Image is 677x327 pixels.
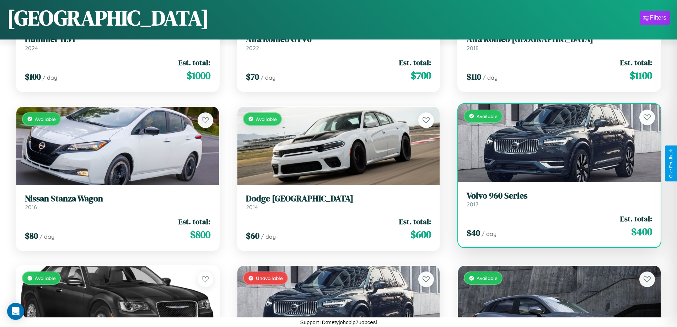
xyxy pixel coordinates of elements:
[178,216,210,227] span: Est. total:
[246,71,259,83] span: $ 70
[187,68,210,83] span: $ 1000
[25,204,37,211] span: 2016
[35,116,56,122] span: Available
[190,227,210,242] span: $ 800
[25,230,38,242] span: $ 80
[25,71,41,83] span: $ 100
[467,191,652,208] a: Volvo 960 Series2017
[300,317,377,327] p: Support ID: metyjohcblp7uobcesl
[246,194,431,211] a: Dodge [GEOGRAPHIC_DATA]2014
[42,74,57,81] span: / day
[467,201,478,208] span: 2017
[467,227,480,239] span: $ 40
[25,44,38,52] span: 2024
[246,204,258,211] span: 2014
[246,34,431,44] h3: Alfa Romeo GTV6
[246,34,431,52] a: Alfa Romeo GTV62022
[482,230,496,237] span: / day
[477,275,498,281] span: Available
[411,68,431,83] span: $ 700
[477,113,498,119] span: Available
[246,44,259,52] span: 2022
[256,275,283,281] span: Unavailable
[631,225,652,239] span: $ 400
[668,149,673,178] div: Give Feedback
[25,194,210,211] a: Nissan Stanza Wagon2016
[467,44,479,52] span: 2018
[246,194,431,204] h3: Dodge [GEOGRAPHIC_DATA]
[25,34,210,44] h3: Hummer H3T
[630,68,652,83] span: $ 1100
[483,74,498,81] span: / day
[39,233,54,240] span: / day
[620,213,652,224] span: Est. total:
[620,57,652,68] span: Est. total:
[261,233,276,240] span: / day
[25,194,210,204] h3: Nissan Stanza Wagon
[650,14,666,21] div: Filters
[467,191,652,201] h3: Volvo 960 Series
[7,3,209,32] h1: [GEOGRAPHIC_DATA]
[256,116,277,122] span: Available
[399,216,431,227] span: Est. total:
[25,34,210,52] a: Hummer H3T2024
[7,303,24,320] div: Open Intercom Messenger
[640,11,670,25] button: Filters
[467,34,652,44] h3: Alfa Romeo [GEOGRAPHIC_DATA]
[410,227,431,242] span: $ 600
[246,230,259,242] span: $ 60
[467,71,481,83] span: $ 110
[260,74,275,81] span: / day
[399,57,431,68] span: Est. total:
[178,57,210,68] span: Est. total:
[35,275,56,281] span: Available
[467,34,652,52] a: Alfa Romeo [GEOGRAPHIC_DATA]2018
